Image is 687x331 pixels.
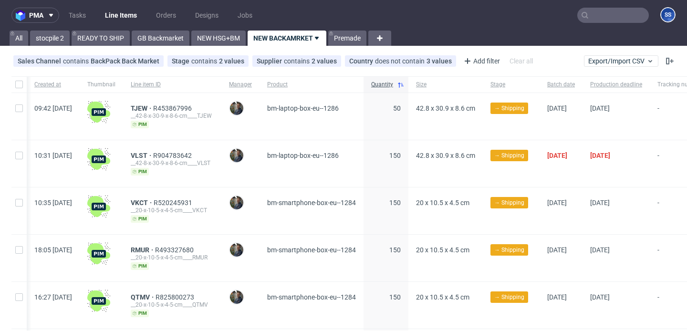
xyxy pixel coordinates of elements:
a: R493327680 [155,246,196,254]
a: R520245931 [154,199,194,207]
span: [DATE] [590,152,610,159]
a: Jobs [232,8,258,23]
div: 2 values [219,57,244,65]
span: 10:31 [DATE] [34,152,72,159]
span: 42.8 x 30.9 x 8.6 cm [416,104,475,112]
a: VLST [131,152,153,159]
span: 150 [389,199,401,207]
span: does not contain [375,57,427,65]
span: 42.8 x 30.9 x 8.6 cm [416,152,475,159]
div: __42-8-x-30-9-x-8-6-cm____TJEW [131,112,214,120]
div: BackPack Back Market [91,57,159,65]
img: Maciej Sobola [230,196,243,209]
div: Add filter [460,53,502,69]
img: wHgJFi1I6lmhQAAAABJRU5ErkJggg== [87,290,110,312]
img: logo [16,10,29,21]
img: wHgJFi1I6lmhQAAAABJRU5ErkJggg== [87,242,110,265]
a: stocpile 2 [30,31,70,46]
a: NEW BACKAMRKET [248,31,326,46]
span: Stage [172,57,191,65]
span: contains [63,57,91,65]
a: Line Items [99,8,143,23]
div: 2 values [312,57,337,65]
span: → Shipping [494,293,524,301]
div: __20-x-10-5-x-4-5-cm____VKCT [131,207,214,214]
a: VKCT [131,199,154,207]
a: R825800273 [156,293,196,301]
a: R904783642 [153,152,194,159]
img: wHgJFi1I6lmhQAAAABJRU5ErkJggg== [87,148,110,171]
span: Sales Channel [18,57,63,65]
span: 18:05 [DATE] [34,246,72,254]
span: Export/Import CSV [588,57,654,65]
span: bm-smartphone-box-eu--1284 [267,199,356,207]
span: [DATE] [590,104,610,112]
span: bm-smartphone-box-eu--1284 [267,293,356,301]
span: → Shipping [494,198,524,207]
span: Country [349,57,375,65]
span: Manager [229,81,252,89]
span: 09:42 [DATE] [34,104,72,112]
img: wHgJFi1I6lmhQAAAABJRU5ErkJggg== [87,195,110,218]
span: Thumbnail [87,81,115,89]
span: pma [29,12,43,19]
span: [DATE] [590,293,610,301]
span: 150 [389,152,401,159]
span: Batch date [547,81,575,89]
span: [DATE] [590,199,610,207]
img: wHgJFi1I6lmhQAAAABJRU5ErkJggg== [87,101,110,124]
a: Tasks [63,8,92,23]
img: Maciej Sobola [230,290,243,304]
div: Clear all [508,54,535,68]
a: QTMV [131,293,156,301]
span: 20 x 10.5 x 4.5 cm [416,293,469,301]
a: R453867996 [153,104,194,112]
span: pim [131,262,149,270]
span: [DATE] [547,293,567,301]
a: NEW HSG+BM [191,31,246,46]
a: READY TO SHIP [72,31,130,46]
span: → Shipping [494,246,524,254]
span: Line item ID [131,81,214,89]
a: TJEW [131,104,153,112]
span: 50 [393,104,401,112]
button: pma [11,8,59,23]
span: 150 [389,293,401,301]
span: Stage [490,81,532,89]
div: 3 values [427,57,452,65]
span: Supplier [257,57,284,65]
span: 10:35 [DATE] [34,199,72,207]
a: Orders [150,8,182,23]
a: Designs [189,8,224,23]
div: __42-8-x-30-9-x-8-6-cm____VLST [131,159,214,167]
img: Maciej Sobola [230,149,243,162]
span: pim [131,310,149,317]
span: [DATE] [547,104,567,112]
span: [DATE] [547,246,567,254]
span: pim [131,168,149,176]
span: Product [267,81,356,89]
button: Export/Import CSV [584,55,658,67]
span: 150 [389,246,401,254]
div: __20-x-10-5-x-4-5-cm____RMUR [131,254,214,261]
img: Maciej Sobola [230,243,243,257]
span: contains [191,57,219,65]
span: Created at [34,81,72,89]
span: pim [131,215,149,223]
a: All [10,31,28,46]
a: RMUR [131,246,155,254]
span: bm-laptop-box-eu--1286 [267,104,339,112]
span: [DATE] [547,199,567,207]
span: [DATE] [547,152,567,159]
span: → Shipping [494,104,524,113]
div: __20-x-10-5-x-4-5-cm____QTMV [131,301,214,309]
span: contains [284,57,312,65]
